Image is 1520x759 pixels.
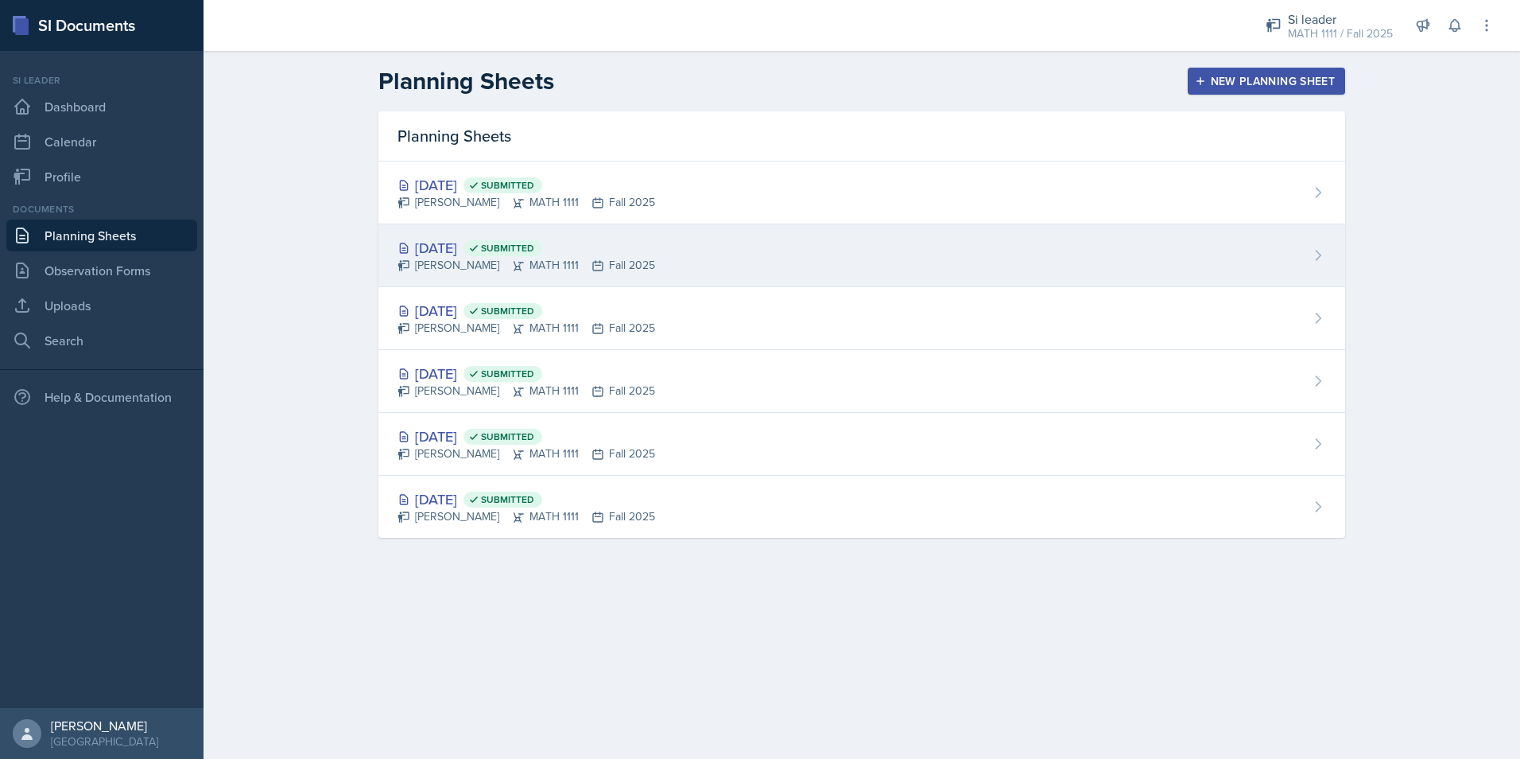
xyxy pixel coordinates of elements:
[397,488,655,510] div: [DATE]
[397,237,655,259] div: [DATE]
[481,368,534,380] span: Submitted
[397,363,655,384] div: [DATE]
[397,320,655,337] div: [PERSON_NAME] MATH 1111 Fall 2025
[1198,75,1335,88] div: New Planning Sheet
[6,126,197,158] a: Calendar
[6,290,197,321] a: Uploads
[1188,68,1345,95] button: New Planning Sheet
[6,220,197,251] a: Planning Sheets
[397,446,655,462] div: [PERSON_NAME] MATH 1111 Fall 2025
[397,174,655,196] div: [DATE]
[378,67,554,95] h2: Planning Sheets
[51,718,158,734] div: [PERSON_NAME]
[378,350,1345,413] a: [DATE] Submitted [PERSON_NAME]MATH 1111Fall 2025
[481,179,534,192] span: Submitted
[397,508,655,525] div: [PERSON_NAME] MATH 1111 Fall 2025
[397,426,655,447] div: [DATE]
[51,734,158,749] div: [GEOGRAPHIC_DATA]
[378,162,1345,224] a: [DATE] Submitted [PERSON_NAME]MATH 1111Fall 2025
[397,300,655,321] div: [DATE]
[6,381,197,413] div: Help & Documentation
[378,224,1345,287] a: [DATE] Submitted [PERSON_NAME]MATH 1111Fall 2025
[378,287,1345,350] a: [DATE] Submitted [PERSON_NAME]MATH 1111Fall 2025
[481,430,534,443] span: Submitted
[481,242,534,255] span: Submitted
[1288,10,1393,29] div: Si leader
[1288,25,1393,42] div: MATH 1111 / Fall 2025
[6,202,197,216] div: Documents
[6,325,197,356] a: Search
[378,413,1345,476] a: [DATE] Submitted [PERSON_NAME]MATH 1111Fall 2025
[378,111,1345,162] div: Planning Sheets
[378,476,1345,538] a: [DATE] Submitted [PERSON_NAME]MATH 1111Fall 2025
[6,255,197,286] a: Observation Forms
[6,161,197,193] a: Profile
[6,73,197,88] div: Si leader
[6,91,197,123] a: Dashboard
[481,305,534,317] span: Submitted
[397,194,655,211] div: [PERSON_NAME] MATH 1111 Fall 2025
[481,493,534,506] span: Submitted
[397,383,655,399] div: [PERSON_NAME] MATH 1111 Fall 2025
[397,257,655,274] div: [PERSON_NAME] MATH 1111 Fall 2025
